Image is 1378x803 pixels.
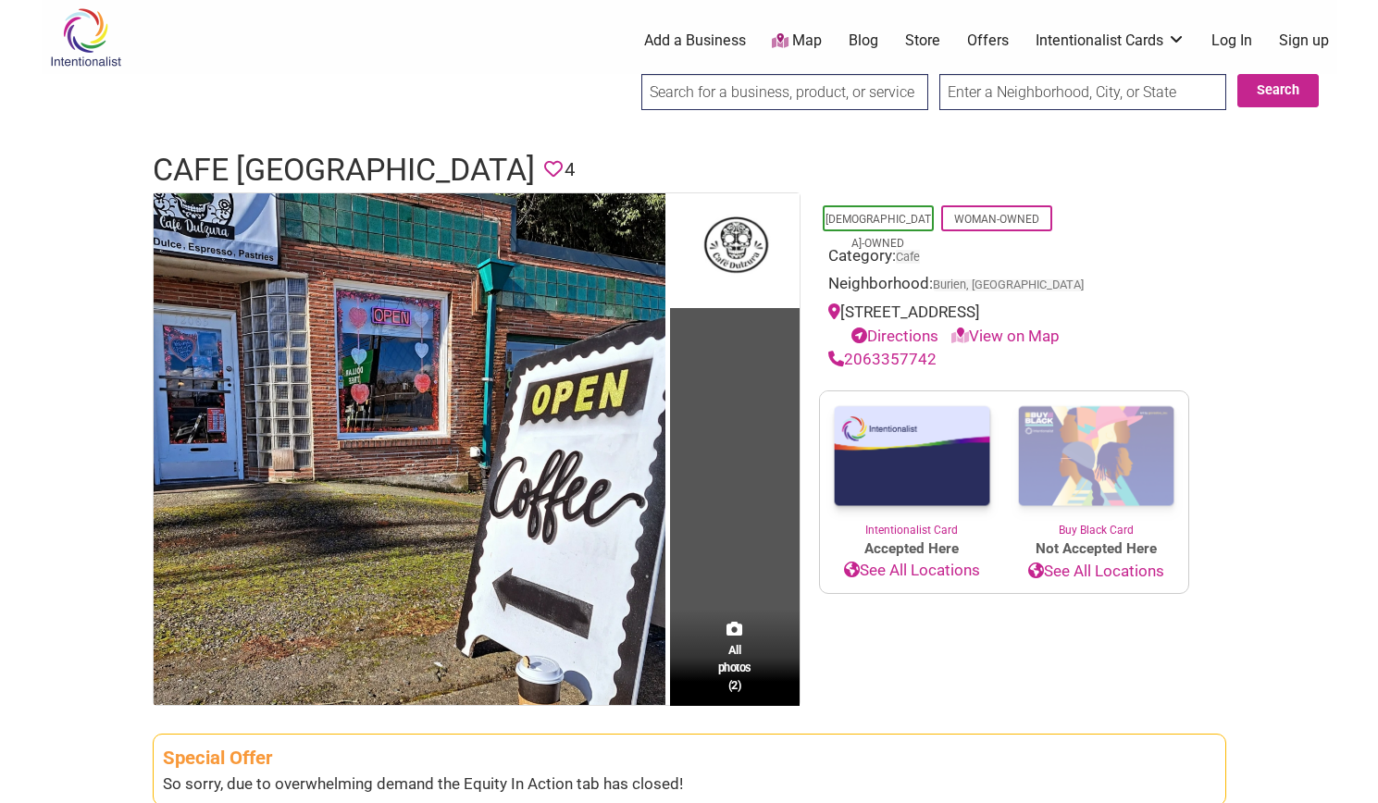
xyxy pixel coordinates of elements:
[1036,31,1186,51] a: Intentionalist Cards
[933,279,1084,291] span: Burien, [GEOGRAPHIC_DATA]
[896,250,920,264] a: Cafe
[828,301,1180,348] div: [STREET_ADDRESS]
[1211,31,1252,51] a: Log In
[828,244,1180,273] div: Category:
[820,391,1004,538] a: Intentionalist Card
[905,31,940,51] a: Store
[163,772,1216,797] div: So sorry, due to overwhelming demand the Equity In Action tab has closed!
[849,31,878,51] a: Blog
[1004,560,1188,584] a: See All Locations
[772,31,822,52] a: Map
[163,744,1216,772] div: Special Offer
[644,31,746,51] a: Add a Business
[42,7,130,68] img: Intentionalist
[851,327,938,345] a: Directions
[939,74,1226,110] input: Enter a Neighborhood, City, or State
[154,193,665,705] img: Cafe Dulzura
[718,641,751,694] span: All photos (2)
[1004,391,1188,523] img: Buy Black Card
[828,350,937,368] a: 2063357742
[820,391,1004,522] img: Intentionalist Card
[967,31,1009,51] a: Offers
[1279,31,1329,51] a: Sign up
[828,272,1180,301] div: Neighborhood:
[820,559,1004,583] a: See All Locations
[1237,74,1319,107] button: Search
[1004,538,1188,560] span: Not Accepted Here
[1004,391,1188,539] a: Buy Black Card
[641,74,928,110] input: Search for a business, product, or service
[826,213,931,250] a: [DEMOGRAPHIC_DATA]-Owned
[954,213,1039,226] a: Woman-Owned
[951,327,1060,345] a: View on Map
[820,538,1004,560] span: Accepted Here
[565,155,575,184] span: 4
[153,148,535,192] h1: Cafe [GEOGRAPHIC_DATA]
